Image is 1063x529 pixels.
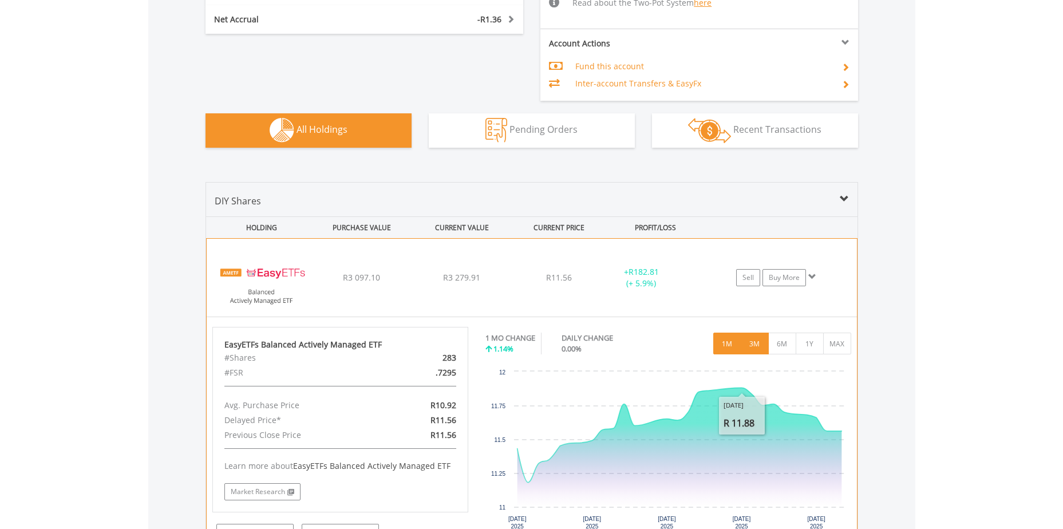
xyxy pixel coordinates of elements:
[216,365,382,380] div: #FSR
[495,437,506,443] text: 11.5
[297,123,347,136] span: All Holdings
[493,344,513,354] span: 1.14%
[768,333,796,354] button: 6M
[313,217,411,238] div: PURCHASE VALUE
[216,428,382,443] div: Previous Close Price
[796,333,824,354] button: 1Y
[212,253,311,314] img: EQU.ZA.EASYBF.png
[413,217,511,238] div: CURRENT VALUE
[224,460,457,472] div: Learn more about
[293,460,451,471] span: EasyETFs Balanced Actively Managed ETF
[215,195,261,207] span: DIY Shares
[575,75,832,92] td: Inter-account Transfers & EasyFx
[485,333,535,344] div: 1 MO CHANGE
[430,429,456,440] span: R11.56
[206,113,412,148] button: All Holdings
[224,339,457,350] div: EasyETFs Balanced Actively Managed ETF
[343,272,380,283] span: R3 097.10
[562,333,653,344] div: DAILY CHANGE
[443,272,480,283] span: R3 279.91
[382,350,465,365] div: 283
[575,58,832,75] td: Fund this account
[607,217,705,238] div: PROFIT/LOSS
[736,269,760,286] a: Sell
[491,471,505,477] text: 11.25
[823,333,851,354] button: MAX
[509,123,578,136] span: Pending Orders
[485,118,507,143] img: pending_instructions-wht.png
[430,400,456,410] span: R10.92
[382,365,465,380] div: .7295
[733,123,821,136] span: Recent Transactions
[491,403,505,409] text: 11.75
[713,333,741,354] button: 1M
[741,333,769,354] button: 3M
[688,118,731,143] img: transactions-zar-wht.png
[477,14,501,25] span: -R1.36
[216,398,382,413] div: Avg. Purchase Price
[762,269,806,286] a: Buy More
[207,217,311,238] div: HOLDING
[513,217,604,238] div: CURRENT PRICE
[206,14,391,25] div: Net Accrual
[652,113,858,148] button: Recent Transactions
[546,272,572,283] span: R11.56
[430,414,456,425] span: R11.56
[499,369,506,376] text: 12
[429,113,635,148] button: Pending Orders
[499,504,506,511] text: 11
[540,38,700,49] div: Account Actions
[598,266,684,289] div: + (+ 5.9%)
[216,413,382,428] div: Delayed Price*
[216,350,382,365] div: #Shares
[270,118,294,143] img: holdings-wht.png
[629,266,659,277] span: R182.81
[562,344,582,354] span: 0.00%
[224,483,301,500] a: Market Research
